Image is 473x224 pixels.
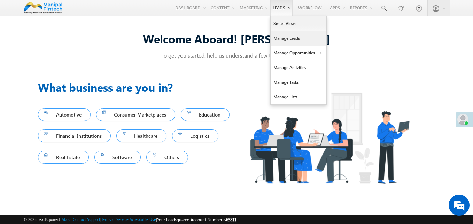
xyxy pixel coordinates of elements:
[62,217,72,222] a: About
[44,131,104,141] span: Financial Institutions
[157,217,236,222] span: Your Leadsquared Account Number is
[153,152,182,162] span: Others
[38,52,435,59] p: To get you started, help us understand a few things about you!
[24,216,236,223] span: © 2025 LeadSquared | | | | |
[38,79,236,96] h3: What business are you in?
[101,217,129,222] a: Terms of Service
[271,75,326,90] a: Manage Tasks
[44,152,83,162] span: Real Estate
[123,131,161,141] span: Healthcare
[24,2,62,14] img: Custom Logo
[178,131,212,141] span: Logistics
[101,152,135,162] span: Software
[226,217,236,222] span: 63811
[271,90,326,104] a: Manage Lists
[271,60,326,75] a: Manage Activities
[73,217,100,222] a: Contact Support
[187,110,223,119] span: Education
[130,217,156,222] a: Acceptable Use
[236,79,422,197] img: Industry.png
[271,31,326,46] a: Manage Leads
[271,46,326,60] a: Manage Opportunities
[44,110,84,119] span: Automotive
[271,16,326,31] a: Smart Views
[38,31,435,46] div: Welcome Aboard! [PERSON_NAME]
[102,110,169,119] span: Consumer Marketplaces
